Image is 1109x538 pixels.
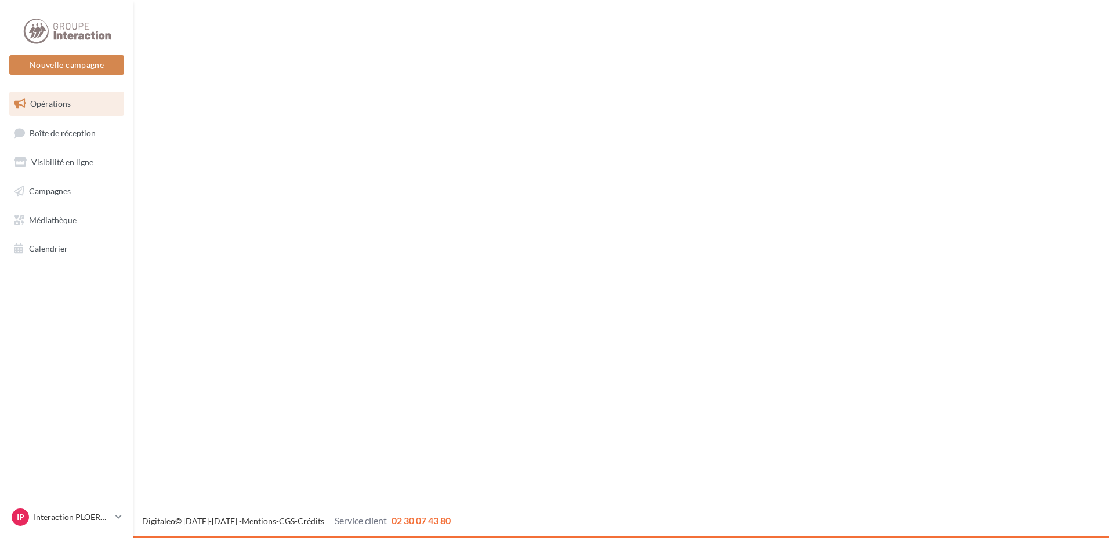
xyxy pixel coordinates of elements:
a: Médiathèque [7,208,126,232]
a: Boîte de réception [7,121,126,146]
span: Boîte de réception [30,128,96,137]
a: Opérations [7,92,126,116]
a: Mentions [242,516,276,526]
span: IP [17,511,24,523]
a: Campagnes [7,179,126,203]
span: 02 30 07 43 80 [392,515,451,526]
p: Interaction PLOERMEL [34,511,111,523]
span: Médiathèque [29,215,77,224]
a: Visibilité en ligne [7,150,126,175]
span: Campagnes [29,186,71,196]
a: IP Interaction PLOERMEL [9,506,124,528]
button: Nouvelle campagne [9,55,124,75]
span: © [DATE]-[DATE] - - - [142,516,451,526]
span: Calendrier [29,243,68,253]
a: Digitaleo [142,516,175,526]
span: Service client [335,515,387,526]
a: Calendrier [7,237,126,261]
a: CGS [279,516,295,526]
a: Crédits [298,516,324,526]
span: Visibilité en ligne [31,157,93,167]
span: Opérations [30,99,71,108]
